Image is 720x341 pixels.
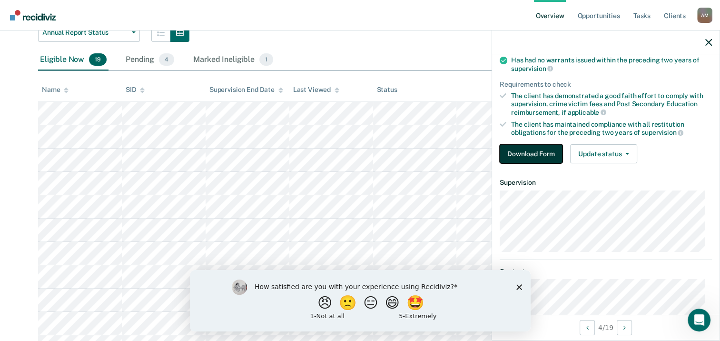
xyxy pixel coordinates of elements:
span: 1 [259,53,273,66]
div: Pending [124,50,176,70]
button: Profile dropdown button [697,8,712,23]
div: Supervision End Date [209,86,283,94]
img: Recidiviz [10,10,56,20]
div: The client has demonstrated a good faith effort to comply with supervision, crime victim fees and... [511,92,712,116]
div: A M [697,8,712,23]
button: Next Opportunity [617,320,632,335]
dt: Contact [500,268,712,276]
button: Update status [570,144,637,163]
span: applicable [568,109,606,116]
iframe: Intercom live chat [688,309,710,331]
span: 4 [159,53,174,66]
div: Name [42,86,69,94]
div: 4 / 19 [492,315,720,340]
button: Download Form [500,144,562,163]
div: Last Viewed [293,86,339,94]
div: The client has maintained compliance with all restitution obligations for the preceding two years of [511,120,712,137]
div: Has had no warrants issued within the preceding two years of [511,56,712,72]
div: Marked Ineligible [191,50,275,70]
iframe: Survey by Kim from Recidiviz [190,270,531,331]
div: Eligible Now [38,50,108,70]
dt: Supervision [500,179,712,187]
div: Status [377,86,397,94]
span: Annual Report Status [42,29,128,37]
span: supervision [511,65,553,72]
div: SID [126,86,145,94]
span: 19 [89,53,107,66]
button: Previous Opportunity [580,320,595,335]
a: Navigate to form link [500,144,566,163]
span: supervision [641,129,683,136]
div: Requirements to check [500,80,712,89]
